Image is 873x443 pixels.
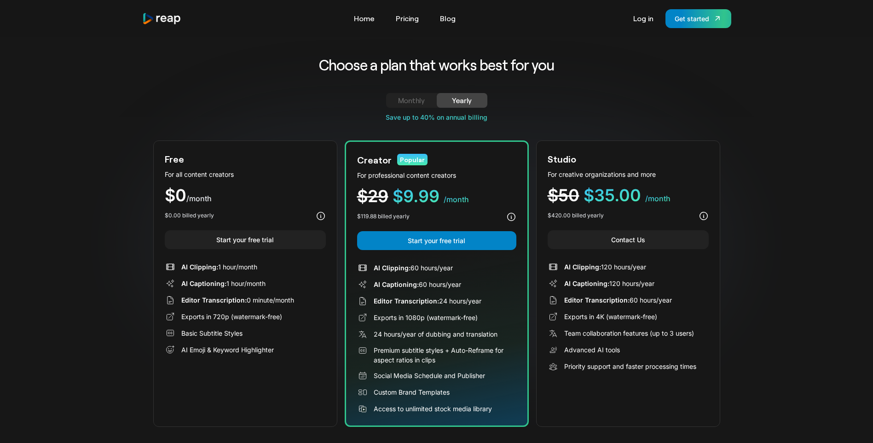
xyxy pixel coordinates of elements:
[181,296,247,304] span: Editor Transcription:
[675,14,709,23] div: Get started
[181,280,226,287] span: AI Captioning:
[181,328,243,338] div: Basic Subtitle Styles
[357,231,516,250] a: Start your free trial
[165,230,326,249] a: Start your free trial
[564,312,657,321] div: Exports in 4K (watermark-free)
[391,11,423,26] a: Pricing
[393,186,439,206] span: $9.99
[448,95,476,106] div: Yearly
[142,12,182,25] a: home
[374,296,481,306] div: 24 hours/year
[165,211,214,220] div: $0.00 billed yearly
[181,263,218,271] span: AI Clipping:
[584,185,641,205] span: $35.00
[374,371,485,380] div: Social Media Schedule and Publisher
[357,170,516,180] div: For professional content creators
[374,313,478,322] div: Exports in 1080p (watermark-free)
[564,296,630,304] span: Editor Transcription:
[629,11,658,26] a: Log in
[564,345,620,355] div: Advanced AI tools
[397,95,426,106] div: Monthly
[564,328,694,338] div: Team collaboration features (up to 3 users)
[181,262,257,272] div: 1 hour/month
[548,169,709,179] div: For creative organizations and more
[548,185,579,205] span: $50
[374,404,492,414] div: Access to unlimited stock media library
[564,280,609,287] span: AI Captioning:
[374,280,419,288] span: AI Captioning:
[165,169,326,179] div: For all content creators
[435,11,460,26] a: Blog
[181,295,294,305] div: 0 minute/month
[374,387,450,397] div: Custom Brand Templates
[349,11,379,26] a: Home
[357,153,392,167] div: Creator
[548,230,709,249] a: Contact Us
[665,9,731,28] a: Get started
[165,152,184,166] div: Free
[374,297,439,305] span: Editor Transcription:
[397,154,428,165] div: Popular
[374,280,461,289] div: 60 hours/year
[564,295,672,305] div: 60 hours/year
[564,361,696,371] div: Priority support and faster processing times
[165,187,326,204] div: $0
[357,186,388,206] span: $29
[564,279,654,288] div: 120 hours/year
[181,345,274,355] div: AI Emoji & Keyword Highlighter
[444,195,469,204] span: /month
[564,262,646,272] div: 120 hours/year
[186,194,212,203] span: /month
[645,194,671,203] span: /month
[374,263,453,273] div: 60 hours/year
[374,329,497,339] div: 24 hours/year of dubbing and translation
[142,12,182,25] img: reap logo
[153,112,720,122] div: Save up to 40% on annual billing
[181,279,266,288] div: 1 hour/month
[181,312,282,321] div: Exports in 720p (watermark-free)
[247,55,626,75] h2: Choose a plan that works best for you
[564,263,601,271] span: AI Clipping:
[357,212,410,221] div: $119.88 billed yearly
[374,345,516,365] div: Premium subtitle styles + Auto-Reframe for aspect ratios in clips
[374,264,410,272] span: AI Clipping:
[548,211,604,220] div: $420.00 billed yearly
[548,152,576,166] div: Studio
